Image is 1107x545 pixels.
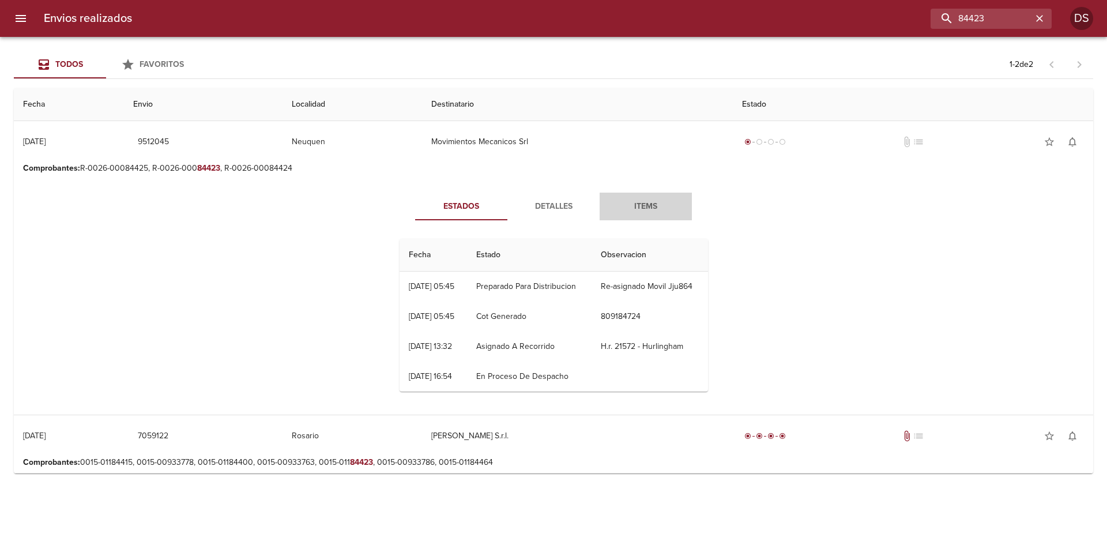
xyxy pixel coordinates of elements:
span: radio_button_checked [779,433,786,439]
table: Tabla de envíos del cliente [14,88,1093,473]
th: Fecha [400,239,467,272]
td: Preparado Para Distribucion [467,272,592,302]
table: Tabla de seguimiento [400,239,708,392]
span: radio_button_unchecked [756,138,763,145]
th: Fecha [14,88,124,121]
td: En Proceso De Despacho [467,362,592,392]
th: Estado [467,239,592,272]
span: star_border [1044,136,1055,148]
div: [DATE] 05:45 [409,281,454,291]
em: 84423 [197,163,220,173]
td: [PERSON_NAME] S.r.l. [422,415,733,457]
button: 7059122 [133,426,173,447]
div: [DATE] 16:54 [409,371,452,381]
p: 1 - 2 de 2 [1010,59,1033,70]
span: Items [607,200,685,214]
div: Entregado [742,430,788,442]
span: Tiene documentos adjuntos [901,430,913,442]
h6: Envios realizados [44,9,132,28]
button: Agregar a favoritos [1038,424,1061,448]
div: Tabs Envios [14,51,198,78]
span: Favoritos [140,59,184,69]
th: Observacion [592,239,708,272]
em: 84423 [350,457,373,467]
button: Agregar a favoritos [1038,130,1061,153]
b: Comprobantes : [23,457,80,467]
span: No tiene pedido asociado [913,430,924,442]
span: Pagina siguiente [1065,51,1093,78]
button: menu [7,5,35,32]
span: 9512045 [138,135,169,149]
button: Activar notificaciones [1061,424,1084,448]
td: H.r. 21572 - Hurlingham [592,332,708,362]
p: R-0026-00084425, R-0026-000 , R-0026-00084424 [23,163,1084,174]
span: radio_button_checked [744,433,751,439]
td: Rosario [283,415,422,457]
td: Neuquen [283,121,422,163]
span: 7059122 [138,429,168,443]
span: notifications_none [1067,136,1078,148]
div: Generado [742,136,788,148]
span: No tiene documentos adjuntos [901,136,913,148]
div: [DATE] [23,431,46,441]
td: Movimientos Mecanicos Srl [422,121,733,163]
div: Abrir información de usuario [1070,7,1093,30]
span: No tiene pedido asociado [913,136,924,148]
div: [DATE] 05:45 [409,311,454,321]
div: DS [1070,7,1093,30]
p: 0015-01184415, 0015-00933778, 0015-01184400, 0015-00933763, 0015-011 , 0015-00933786, 0015-01184464 [23,457,1084,468]
th: Localidad [283,88,422,121]
input: buscar [931,9,1032,29]
span: radio_button_checked [744,138,751,145]
button: 9512045 [133,131,174,153]
td: Re-asignado Movil Jju864 [592,272,708,302]
button: Activar notificaciones [1061,130,1084,153]
span: Estados [422,200,500,214]
span: Detalles [514,200,593,214]
div: [DATE] 13:32 [409,341,452,351]
span: Todos [55,59,83,69]
span: Pagina anterior [1038,58,1065,70]
th: Destinatario [422,88,733,121]
span: radio_button_unchecked [779,138,786,145]
span: notifications_none [1067,430,1078,442]
span: radio_button_checked [756,433,763,439]
span: star_border [1044,430,1055,442]
td: 809184724 [592,302,708,332]
th: Estado [733,88,1093,121]
div: Tabs detalle de guia [415,193,692,220]
b: Comprobantes : [23,163,80,173]
span: radio_button_unchecked [767,138,774,145]
th: Envio [124,88,283,121]
td: Asignado A Recorrido [467,332,592,362]
div: [DATE] [23,137,46,146]
span: radio_button_checked [767,433,774,439]
td: Cot Generado [467,302,592,332]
